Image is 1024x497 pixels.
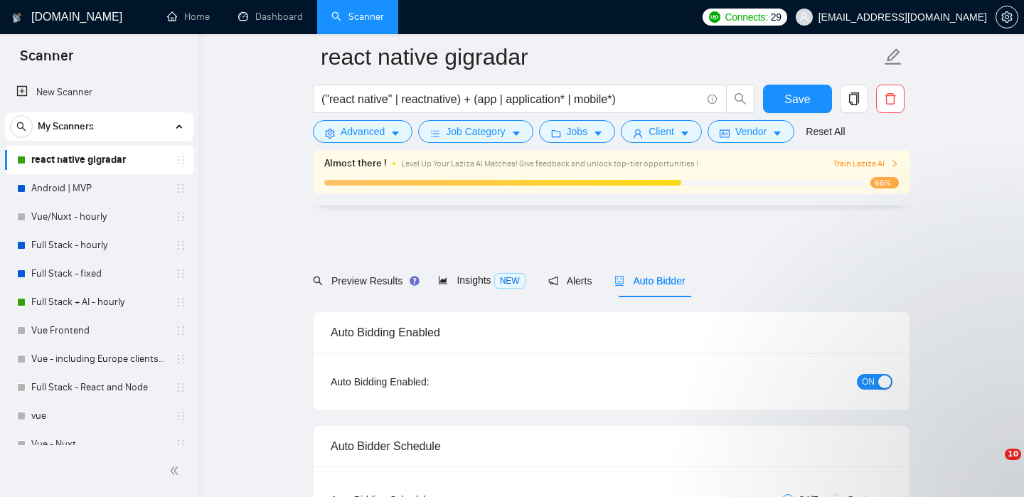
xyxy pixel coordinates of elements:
[31,174,166,203] a: Android | MVP
[996,11,1018,23] a: setting
[870,177,899,188] span: 66%
[976,449,1010,483] iframe: Intercom live chat
[321,90,701,108] input: Search Freelance Jobs...
[438,275,448,285] span: area-chart
[614,276,624,286] span: robot
[175,268,186,279] span: holder
[31,231,166,260] a: Full Stack - hourly
[12,6,22,29] img: logo
[16,78,182,107] a: New Scanner
[771,9,782,25] span: 29
[175,296,186,308] span: holder
[649,124,674,139] span: Client
[799,12,809,22] span: user
[313,276,323,286] span: search
[996,6,1018,28] button: setting
[169,464,183,478] span: double-left
[341,124,385,139] span: Advanced
[175,410,186,422] span: holder
[401,159,698,169] span: Level Up Your Laziza AI Matches! Give feedback and unlock top-tier opportunities !
[708,120,794,143] button: idcardVendorcaret-down
[390,128,400,139] span: caret-down
[709,11,720,23] img: upwork-logo.png
[890,159,899,168] span: right
[841,92,868,105] span: copy
[720,128,730,139] span: idcard
[876,85,905,113] button: delete
[446,124,505,139] span: Job Category
[175,325,186,336] span: holder
[31,316,166,345] a: Vue Frontend
[331,312,892,353] div: Auto Bidding Enabled
[621,120,702,143] button: userClientcaret-down
[418,120,533,143] button: barsJob Categorycaret-down
[175,183,186,194] span: holder
[708,95,717,104] span: info-circle
[31,203,166,231] a: Vue/Nuxt - hourly
[175,211,186,223] span: holder
[324,156,387,171] span: Almost there !
[727,92,754,105] span: search
[548,275,592,287] span: Alerts
[593,128,603,139] span: caret-down
[614,275,685,287] span: Auto Bidder
[11,122,32,132] span: search
[725,9,767,25] span: Connects:
[806,124,845,139] a: Reset All
[763,85,832,113] button: Save
[10,115,33,138] button: search
[884,48,902,66] span: edit
[551,128,561,139] span: folder
[238,11,303,23] a: dashboardDashboard
[31,260,166,288] a: Full Stack - fixed
[5,78,193,107] li: New Scanner
[331,11,384,23] a: searchScanner
[772,128,782,139] span: caret-down
[548,276,558,286] span: notification
[175,353,186,365] span: holder
[840,85,868,113] button: copy
[877,92,904,105] span: delete
[438,274,525,286] span: Insights
[511,128,521,139] span: caret-down
[175,382,186,393] span: holder
[735,124,767,139] span: Vendor
[31,402,166,430] a: vue
[31,288,166,316] a: Full Stack + AI - hourly
[321,39,881,75] input: Scanner name...
[996,11,1018,23] span: setting
[38,112,94,141] span: My Scanners
[31,146,166,174] a: react native gigradar
[313,120,412,143] button: settingAdvancedcaret-down
[408,274,421,287] div: Tooltip anchor
[430,128,440,139] span: bars
[9,46,85,75] span: Scanner
[784,90,810,108] span: Save
[567,124,588,139] span: Jobs
[175,154,186,166] span: holder
[726,85,754,113] button: search
[680,128,690,139] span: caret-down
[31,430,166,459] a: Vue - Nuxt
[494,273,526,289] span: NEW
[331,426,892,466] div: Auto Bidder Schedule
[325,128,335,139] span: setting
[167,11,210,23] a: homeHome
[331,374,518,390] div: Auto Bidding Enabled:
[633,128,643,139] span: user
[175,439,186,450] span: holder
[31,345,166,373] a: Vue - including Europe clients | only search title
[175,240,186,251] span: holder
[833,157,899,171] button: Train Laziza AI
[539,120,616,143] button: folderJobscaret-down
[313,275,415,287] span: Preview Results
[31,373,166,402] a: Full Stack - React and Node
[1005,449,1021,460] span: 10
